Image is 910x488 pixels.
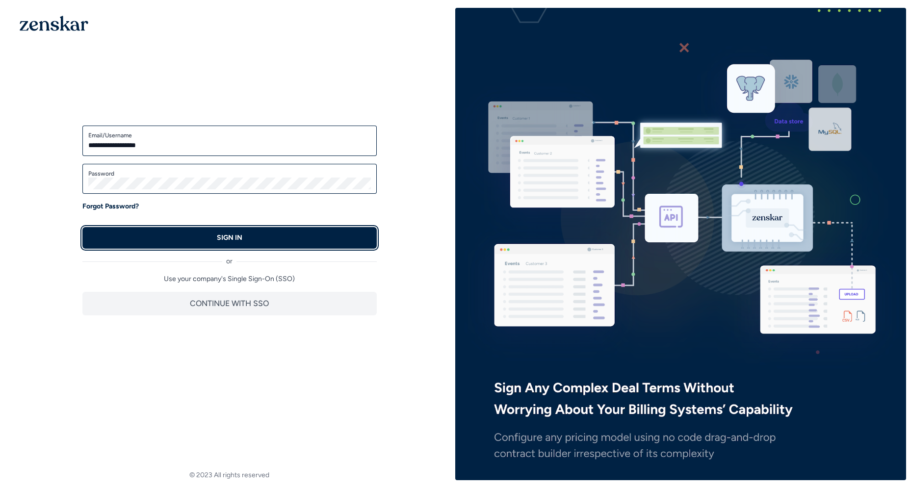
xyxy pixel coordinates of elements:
[82,274,377,284] p: Use your company's Single Sign-On (SSO)
[82,249,377,266] div: or
[88,170,371,178] label: Password
[82,292,377,315] button: CONTINUE WITH SSO
[88,131,371,139] label: Email/Username
[82,202,139,211] a: Forgot Password?
[217,233,242,243] p: SIGN IN
[20,16,88,31] img: 1OGAJ2xQqyY4LXKgY66KYq0eOWRCkrZdAb3gUhuVAqdWPZE9SRJmCz+oDMSn4zDLXe31Ii730ItAGKgCKgCCgCikA4Av8PJUP...
[4,470,455,480] footer: © 2023 All rights reserved
[82,227,377,249] button: SIGN IN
